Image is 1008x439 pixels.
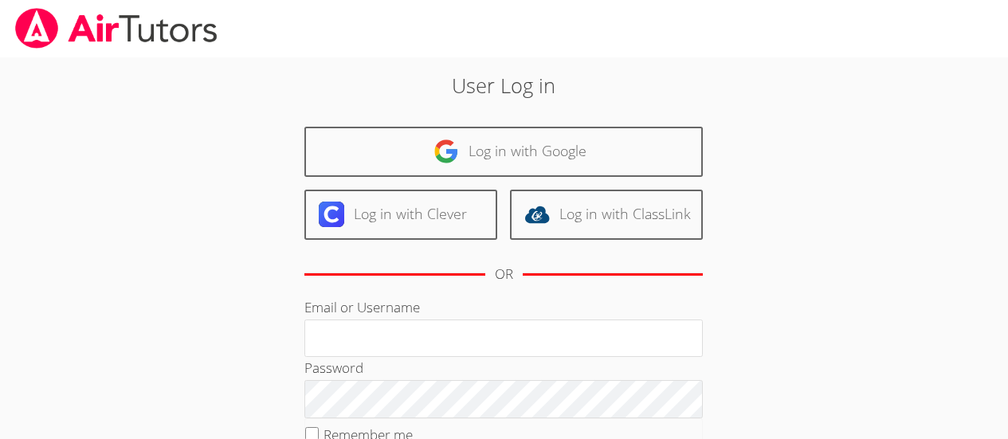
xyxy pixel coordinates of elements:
[232,70,776,100] h2: User Log in
[304,359,363,377] label: Password
[14,8,219,49] img: airtutors_banner-c4298cdbf04f3fff15de1276eac7730deb9818008684d7c2e4769d2f7ddbe033.png
[510,190,703,240] a: Log in with ClassLink
[304,127,703,177] a: Log in with Google
[433,139,459,164] img: google-logo-50288ca7cdecda66e5e0955fdab243c47b7ad437acaf1139b6f446037453330a.svg
[319,202,344,227] img: clever-logo-6eab21bc6e7a338710f1a6ff85c0baf02591cd810cc4098c63d3a4b26e2feb20.svg
[304,298,420,316] label: Email or Username
[495,263,513,286] div: OR
[304,190,497,240] a: Log in with Clever
[524,202,550,227] img: classlink-logo-d6bb404cc1216ec64c9a2012d9dc4662098be43eaf13dc465df04b49fa7ab582.svg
